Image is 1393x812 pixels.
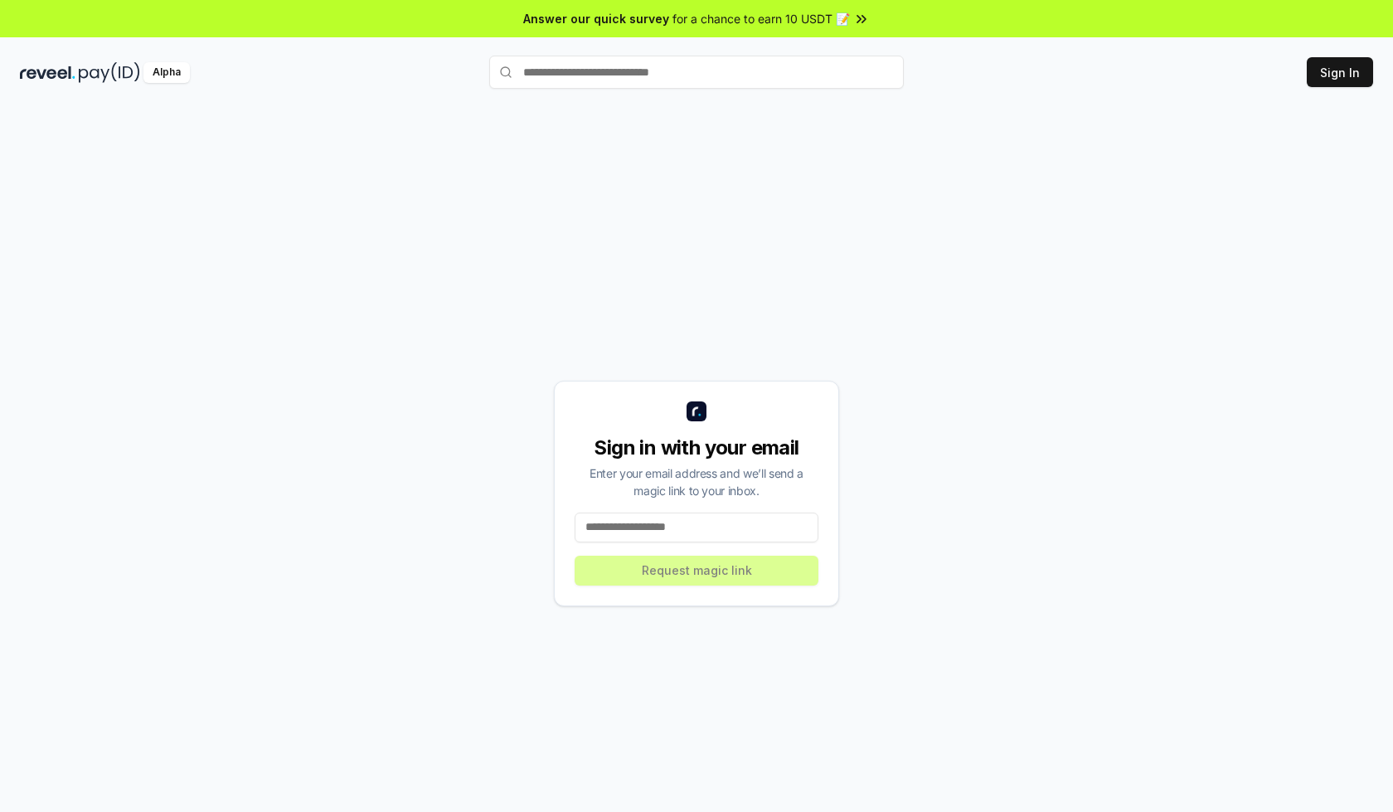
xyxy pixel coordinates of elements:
[20,62,75,83] img: reveel_dark
[79,62,140,83] img: pay_id
[143,62,190,83] div: Alpha
[575,464,818,499] div: Enter your email address and we’ll send a magic link to your inbox.
[672,10,850,27] span: for a chance to earn 10 USDT 📝
[523,10,669,27] span: Answer our quick survey
[687,401,706,421] img: logo_small
[1307,57,1373,87] button: Sign In
[575,435,818,461] div: Sign in with your email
